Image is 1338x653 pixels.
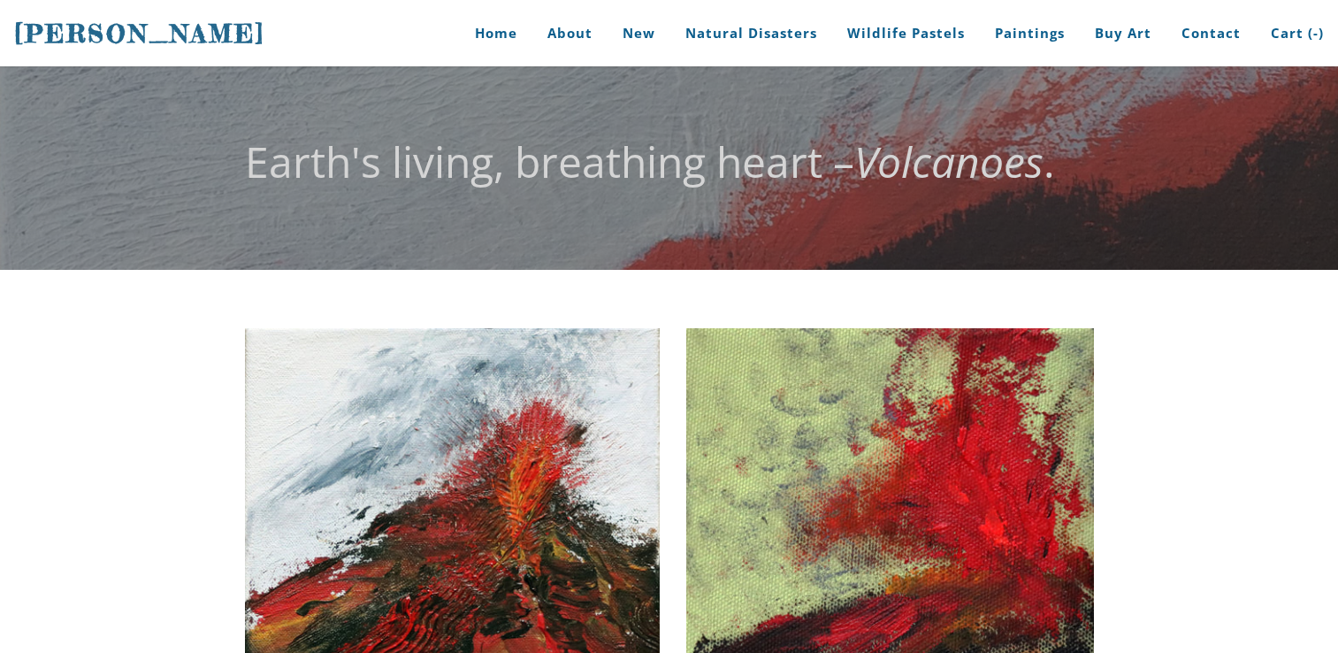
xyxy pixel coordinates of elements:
em: Volcanoes [854,133,1044,190]
span: - [1313,24,1319,42]
span: [PERSON_NAME] [14,19,265,49]
a: [PERSON_NAME] [14,17,265,50]
font: Earth's living, breathing heart – . [245,133,1055,190]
